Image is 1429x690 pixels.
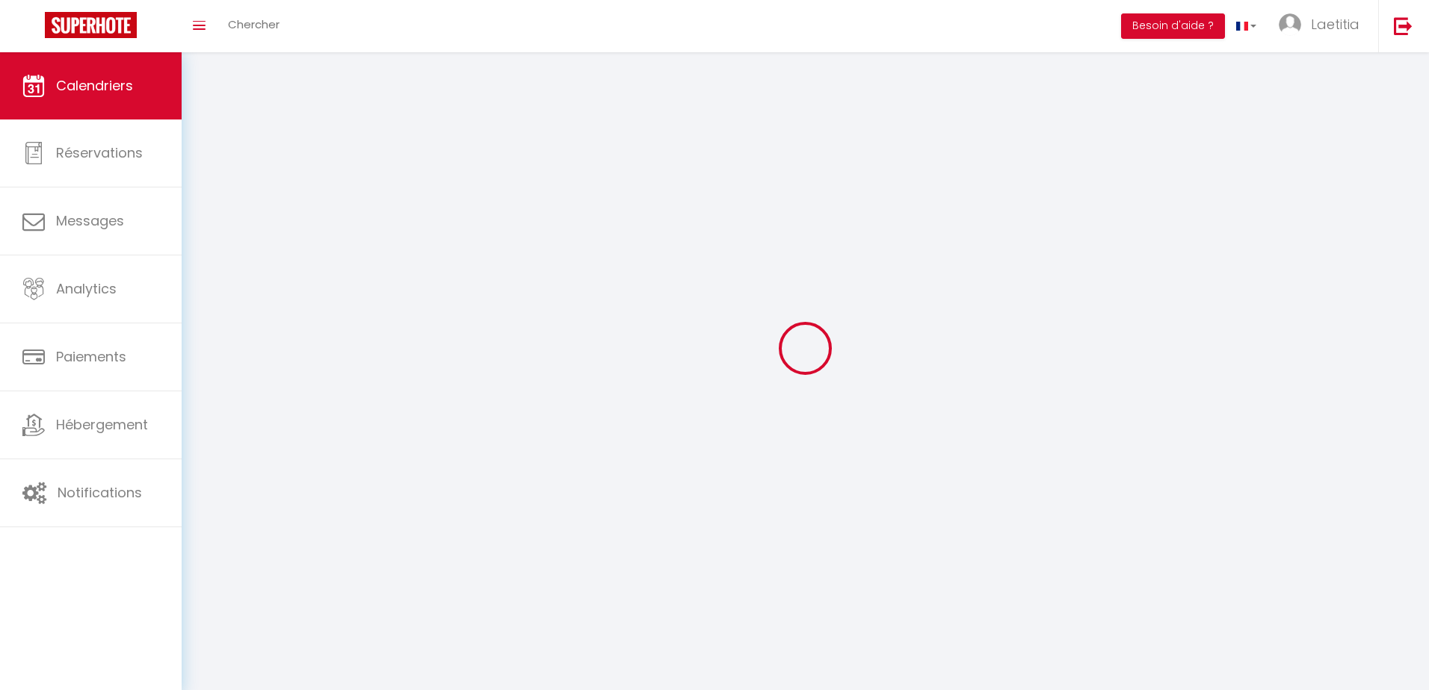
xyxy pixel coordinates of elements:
[56,143,143,162] span: Réservations
[1311,15,1359,34] span: Laetitia
[58,483,142,502] span: Notifications
[56,415,148,434] span: Hébergement
[45,12,137,38] img: Super Booking
[56,279,117,298] span: Analytics
[1394,16,1413,35] img: logout
[1121,13,1225,39] button: Besoin d'aide ?
[228,16,280,32] span: Chercher
[56,211,124,230] span: Messages
[56,347,126,366] span: Paiements
[56,76,133,95] span: Calendriers
[1279,13,1301,36] img: ...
